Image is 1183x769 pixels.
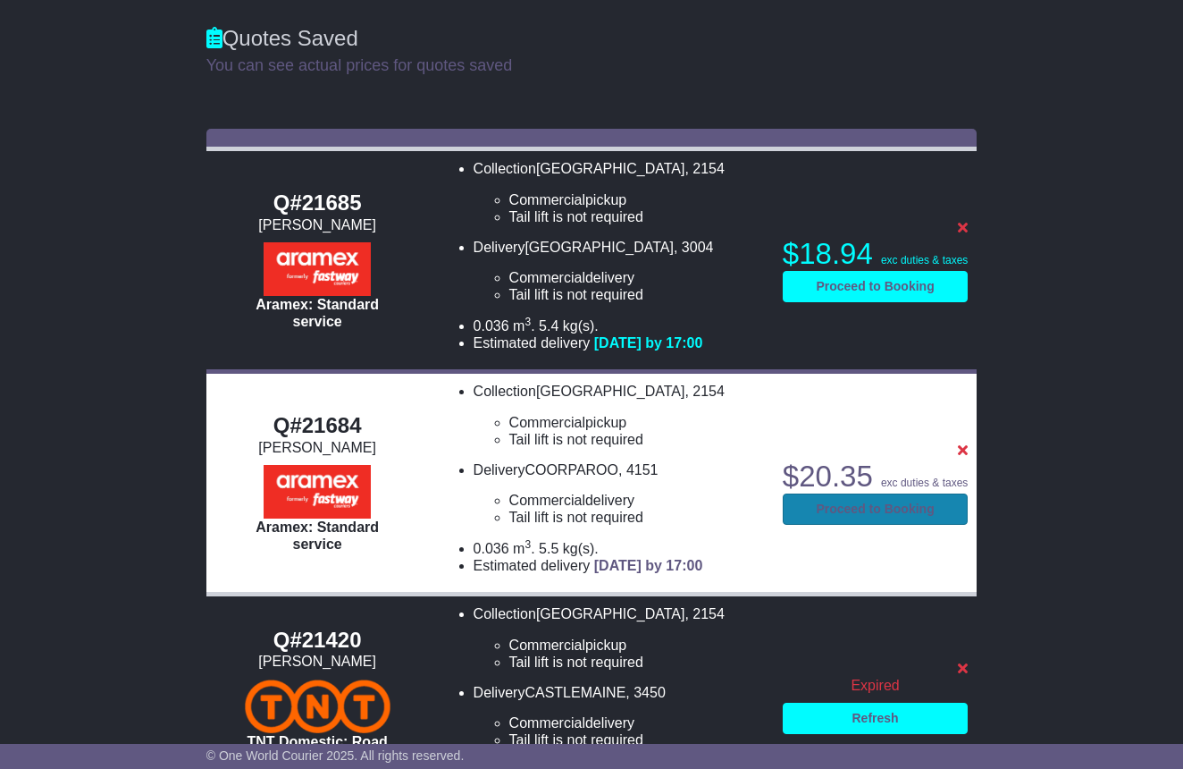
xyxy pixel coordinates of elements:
[536,384,685,399] span: [GEOGRAPHIC_DATA]
[215,439,420,456] div: [PERSON_NAME]
[799,460,873,493] span: 20.35
[524,538,531,551] sup: 3
[206,26,977,52] div: Quotes Saved
[783,677,969,694] div: Expired
[509,731,765,748] li: Tail lift is not required
[215,216,420,233] div: [PERSON_NAME]
[536,161,685,176] span: [GEOGRAPHIC_DATA]
[509,654,765,671] li: Tail lift is not required
[474,239,765,304] li: Delivery
[513,318,534,334] span: m .
[674,240,713,255] span: , 3004
[783,271,969,302] a: Proceed to Booking
[474,160,765,225] li: Collection
[509,270,585,285] span: Commercial
[536,606,685,621] span: [GEOGRAPHIC_DATA]
[509,192,585,207] span: Commercial
[215,190,420,216] div: Q#21685
[618,462,658,477] span: , 4151
[215,653,420,670] div: [PERSON_NAME]
[509,415,585,430] span: Commercial
[509,637,765,654] li: pickup
[625,685,665,700] span: , 3450
[684,161,724,176] span: , 2154
[509,492,765,509] li: delivery
[509,414,765,431] li: pickup
[509,714,765,731] li: delivery
[783,460,873,493] span: $
[215,413,420,439] div: Q#21684
[509,715,585,731] span: Commercial
[474,684,765,749] li: Delivery
[206,56,977,76] p: You can see actual prices for quotes saved
[509,431,765,448] li: Tail lift is not required
[799,237,873,270] span: 18.94
[215,628,420,654] div: Q#21420
[247,734,387,766] span: TNT Domestic: Road Express
[509,638,585,653] span: Commercial
[509,509,765,526] li: Tail lift is not required
[684,606,724,621] span: , 2154
[474,383,765,448] li: Collection
[256,520,379,552] span: Aramex: Standard service
[684,384,724,399] span: , 2154
[783,703,969,734] a: Refresh
[509,269,765,286] li: delivery
[509,191,765,208] li: pickup
[524,316,531,328] sup: 3
[594,558,703,573] span: [DATE] by 17:00
[881,254,968,266] span: exc duties & taxes
[206,748,465,763] span: © One World Courier 2025. All rights reserved.
[524,462,618,477] span: COORPAROO
[474,541,509,556] span: 0.036
[474,557,765,574] li: Estimated delivery
[539,318,558,334] span: 5.4
[474,318,509,334] span: 0.036
[563,541,599,556] span: kg(s).
[524,685,625,700] span: CASTLEMAINE
[509,208,765,225] li: Tail lift is not required
[513,541,534,556] span: m .
[539,541,558,556] span: 5.5
[594,335,703,351] span: [DATE] by 17:00
[783,494,969,525] a: Proceed to Booking
[509,493,585,508] span: Commercial
[524,240,674,255] span: [GEOGRAPHIC_DATA]
[256,297,379,329] span: Aramex: Standard service
[264,465,371,519] img: Aramex: Standard service
[563,318,599,334] span: kg(s).
[881,477,968,489] span: exc duties & taxes
[509,286,765,303] li: Tail lift is not required
[474,461,765,527] li: Delivery
[245,680,390,733] img: TNT Domestic: Road Express
[783,237,873,270] span: $
[264,242,371,296] img: Aramex: Standard service
[474,334,765,351] li: Estimated delivery
[474,605,765,671] li: Collection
